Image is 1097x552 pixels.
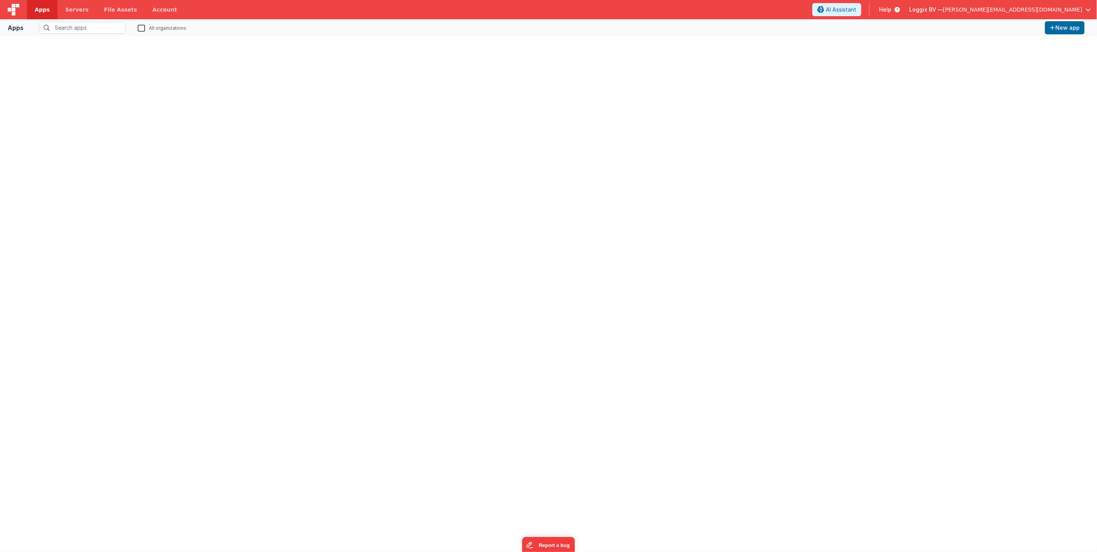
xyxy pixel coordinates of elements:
button: Loggix BV — [PERSON_NAME][EMAIL_ADDRESS][DOMAIN_NAME] [909,6,1091,14]
span: Servers [65,6,88,14]
input: Search apps [39,22,125,34]
span: AI Assistant [826,6,856,14]
label: All organizations [138,24,186,31]
span: Help [879,6,891,14]
div: Apps [8,23,24,32]
span: [PERSON_NAME][EMAIL_ADDRESS][DOMAIN_NAME] [943,6,1082,14]
span: Apps [35,6,50,14]
button: AI Assistant [812,3,861,16]
button: New app [1045,21,1085,34]
span: Loggix BV — [909,6,943,14]
span: File Assets [104,6,137,14]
